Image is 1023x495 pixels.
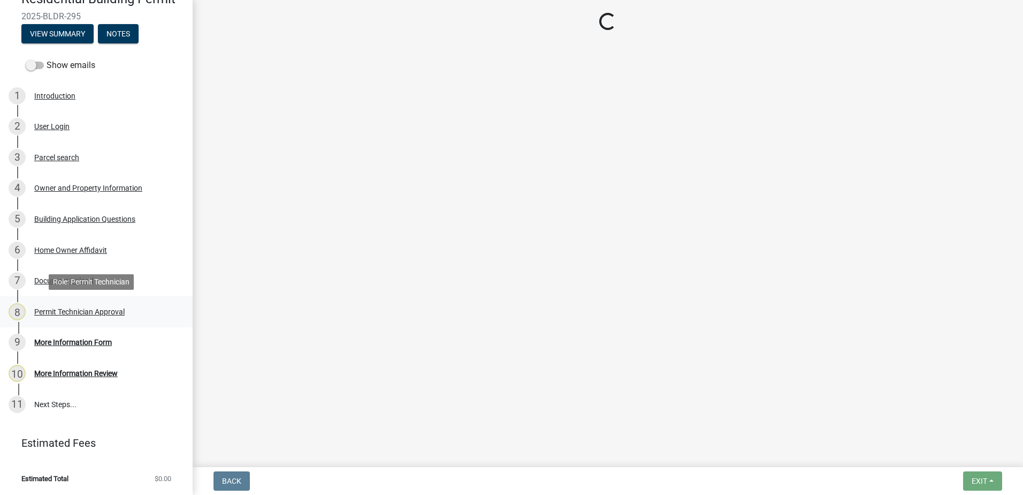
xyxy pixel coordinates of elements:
[34,123,70,130] div: User Login
[34,215,135,223] div: Building Application Questions
[155,475,171,482] span: $0.00
[9,272,26,289] div: 7
[972,477,987,485] span: Exit
[21,24,94,43] button: View Summary
[34,154,79,161] div: Parcel search
[34,246,107,254] div: Home Owner Affidavit
[21,30,94,39] wm-modal-confirm: Summary
[21,475,68,482] span: Estimated Total
[9,396,26,413] div: 11
[9,432,175,454] a: Estimated Fees
[9,179,26,197] div: 4
[34,370,118,377] div: More Information Review
[21,11,171,21] span: 2025-BLDR-295
[9,149,26,166] div: 3
[9,211,26,228] div: 5
[9,334,26,351] div: 9
[9,242,26,259] div: 6
[34,184,142,192] div: Owner and Property Information
[9,365,26,382] div: 10
[98,30,139,39] wm-modal-confirm: Notes
[34,277,94,284] div: Document Upload
[213,471,250,491] button: Back
[9,87,26,104] div: 1
[34,308,125,316] div: Permit Technician Approval
[98,24,139,43] button: Notes
[49,274,134,290] div: Role: Permit Technician
[26,59,95,72] label: Show emails
[9,303,26,320] div: 8
[222,477,241,485] span: Back
[34,92,75,100] div: Introduction
[9,118,26,135] div: 2
[34,339,112,346] div: More Information Form
[963,471,1002,491] button: Exit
